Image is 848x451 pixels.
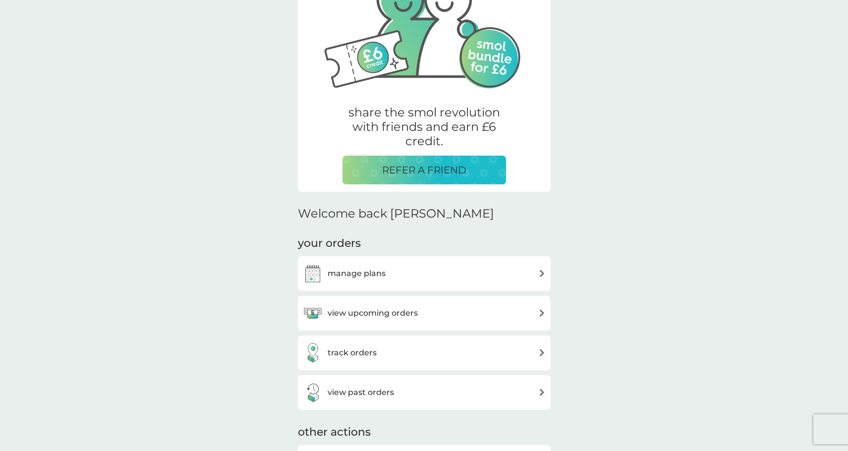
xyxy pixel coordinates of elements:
h3: view past orders [328,386,394,399]
p: share the smol revolution with friends and earn £6 credit. [342,106,506,148]
h3: your orders [298,236,361,251]
h3: other actions [298,425,371,440]
img: arrow right [538,309,546,317]
h3: view upcoming orders [328,307,418,320]
h3: manage plans [328,267,386,280]
h3: track orders [328,346,377,359]
button: REFER A FRIEND [342,156,506,184]
h2: Welcome back [PERSON_NAME] [298,207,494,221]
img: arrow right [538,349,546,356]
img: arrow right [538,389,546,396]
img: arrow right [538,270,546,277]
p: REFER A FRIEND [382,162,466,178]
